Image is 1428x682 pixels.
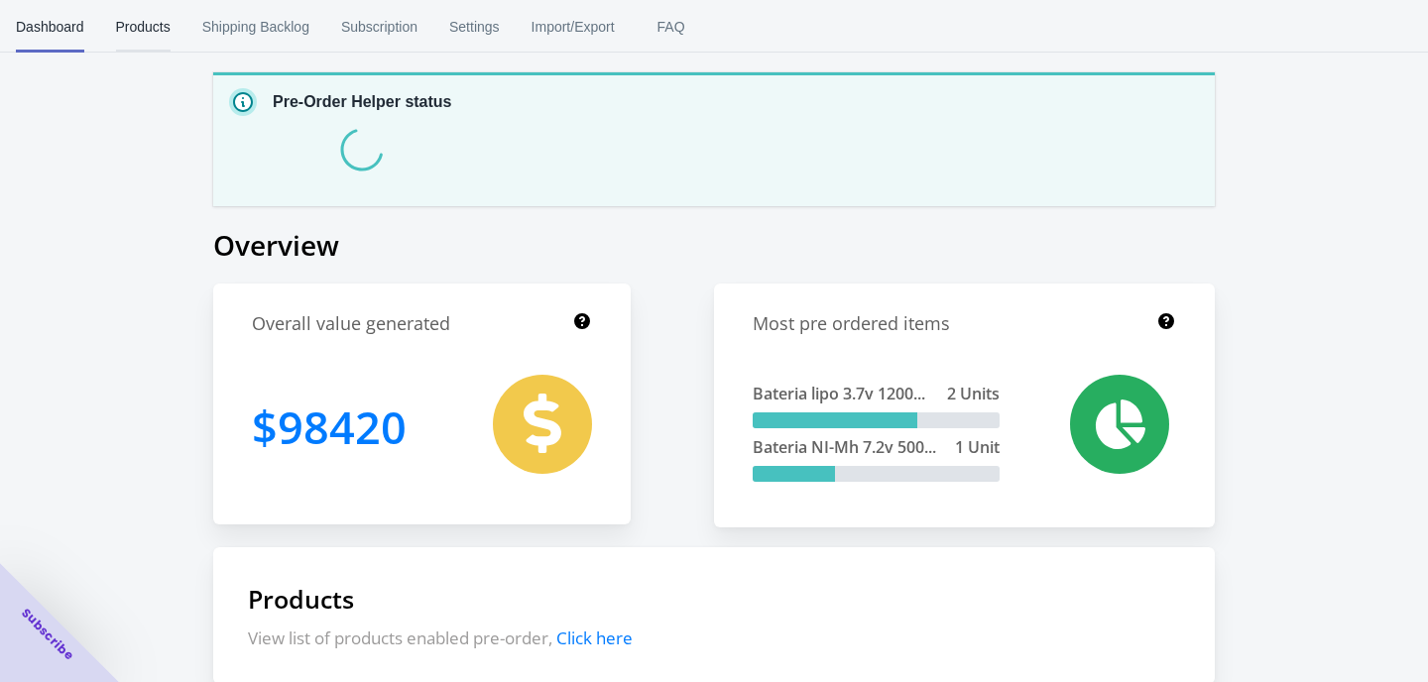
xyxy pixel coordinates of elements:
span: Bateria lipo 3.7v 1200... [753,383,925,404]
span: $ [252,397,278,457]
h1: Overview [213,226,1215,264]
span: Subscription [341,1,417,53]
h1: 98420 [252,375,407,479]
span: Import/Export [532,1,615,53]
h1: Overall value generated [252,311,450,336]
span: Dashboard [16,1,84,53]
span: 1 Unit [955,436,1000,458]
span: FAQ [647,1,696,53]
span: 2 Units [947,383,1000,404]
span: Products [116,1,171,53]
h1: Most pre ordered items [753,311,950,336]
span: Settings [449,1,500,53]
span: Bateria NI-Mh 7.2v 500... [753,436,936,458]
p: View list of products enabled pre-order, [248,626,1180,649]
span: Shipping Backlog [202,1,309,53]
span: Click here [556,626,633,649]
h1: Products [248,582,1180,616]
span: Subscribe [18,605,77,664]
p: Pre-Order Helper status [273,90,452,114]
